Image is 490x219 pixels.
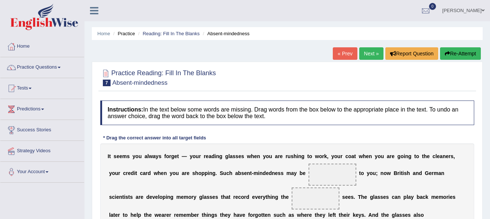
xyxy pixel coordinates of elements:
[294,170,297,176] b: y
[327,153,328,159] b: ,
[272,194,275,200] b: n
[307,153,309,159] b: t
[375,194,378,200] b: a
[331,153,334,159] b: y
[112,79,167,86] small: Absent-mindedness
[275,194,278,200] b: g
[233,194,235,200] b: r
[283,194,286,200] b: h
[454,153,455,159] b: ,
[209,194,212,200] b: s
[209,153,212,159] b: a
[261,194,263,200] b: r
[420,194,423,200] b: a
[146,170,148,176] b: r
[182,170,185,176] b: a
[108,106,143,113] b: Instructions:
[399,170,401,176] b: i
[0,36,84,55] a: Home
[429,3,436,10] span: 0
[229,170,233,176] b: h
[275,153,278,159] b: a
[408,194,411,200] b: a
[216,153,219,159] b: n
[238,153,241,159] b: e
[119,194,122,200] b: n
[205,170,208,176] b: p
[300,170,303,176] b: b
[286,194,289,200] b: e
[438,170,441,176] b: a
[241,170,244,176] b: s
[383,170,387,176] b: o
[158,194,159,200] b: l
[285,153,287,159] b: r
[141,194,144,200] b: e
[263,153,266,159] b: y
[148,170,151,176] b: d
[212,170,216,176] b: g
[181,194,184,200] b: e
[342,194,345,200] b: s
[182,153,187,159] b: —
[408,153,411,159] b: g
[345,194,348,200] b: e
[358,194,361,200] b: T
[230,153,233,159] b: a
[324,153,327,159] b: k
[124,194,125,200] b: i
[351,194,354,200] b: s
[363,153,366,159] b: h
[334,153,338,159] b: o
[109,194,112,200] b: s
[309,164,356,186] span: Drop target
[411,194,414,200] b: y
[176,170,179,176] b: u
[204,194,207,200] b: a
[337,153,341,159] b: u
[425,194,428,200] b: k
[241,194,244,200] b: o
[404,170,407,176] b: s
[235,170,238,176] b: a
[220,170,223,176] b: S
[221,194,223,200] b: t
[251,153,254,159] b: h
[416,153,419,159] b: o
[125,194,128,200] b: s
[293,153,297,159] b: h
[149,194,152,200] b: e
[278,153,280,159] b: r
[119,153,122,159] b: e
[152,194,155,200] b: v
[146,194,149,200] b: d
[369,153,372,159] b: n
[359,153,363,159] b: w
[359,170,361,176] b: t
[0,78,84,96] a: Tests
[397,170,399,176] b: r
[370,194,373,200] b: g
[112,170,115,176] b: o
[288,153,291,159] b: u
[413,170,416,176] b: a
[400,153,404,159] b: o
[436,194,439,200] b: e
[319,153,322,159] b: o
[394,194,397,200] b: a
[451,153,454,159] b: s
[212,153,215,159] b: d
[143,170,146,176] b: a
[166,153,169,159] b: o
[446,194,448,200] b: r
[199,153,201,159] b: r
[100,101,474,125] h4: In the text below some words are missing. Drag words from the box below to the appropriate place ...
[111,30,135,37] li: Practice
[118,170,120,176] b: r
[359,47,383,60] a: Next »
[235,194,238,200] b: e
[433,153,436,159] b: c
[373,170,376,176] b: u
[167,194,170,200] b: n
[238,170,241,176] b: b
